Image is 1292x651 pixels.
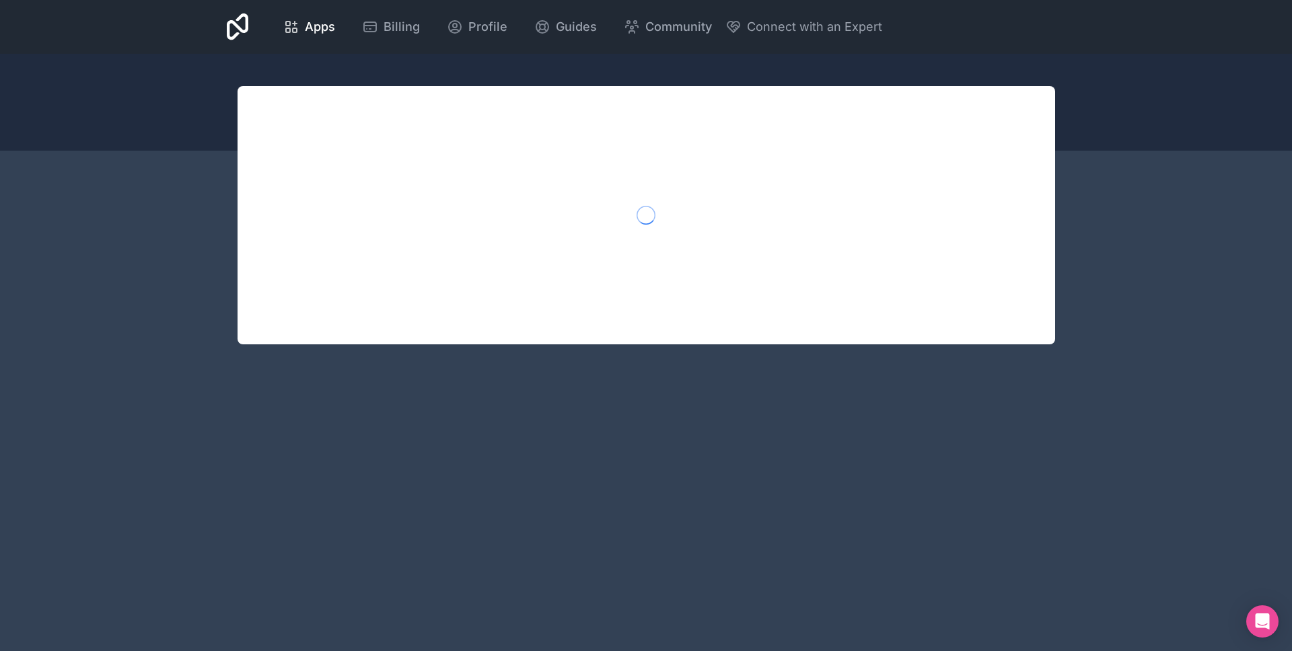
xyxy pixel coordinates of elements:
[305,17,335,36] span: Apps
[1246,605,1279,638] div: Open Intercom Messenger
[524,12,608,42] a: Guides
[384,17,420,36] span: Billing
[725,17,882,36] button: Connect with an Expert
[645,17,712,36] span: Community
[747,17,882,36] span: Connect with an Expert
[556,17,597,36] span: Guides
[468,17,507,36] span: Profile
[273,12,346,42] a: Apps
[436,12,518,42] a: Profile
[351,12,431,42] a: Billing
[613,12,723,42] a: Community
